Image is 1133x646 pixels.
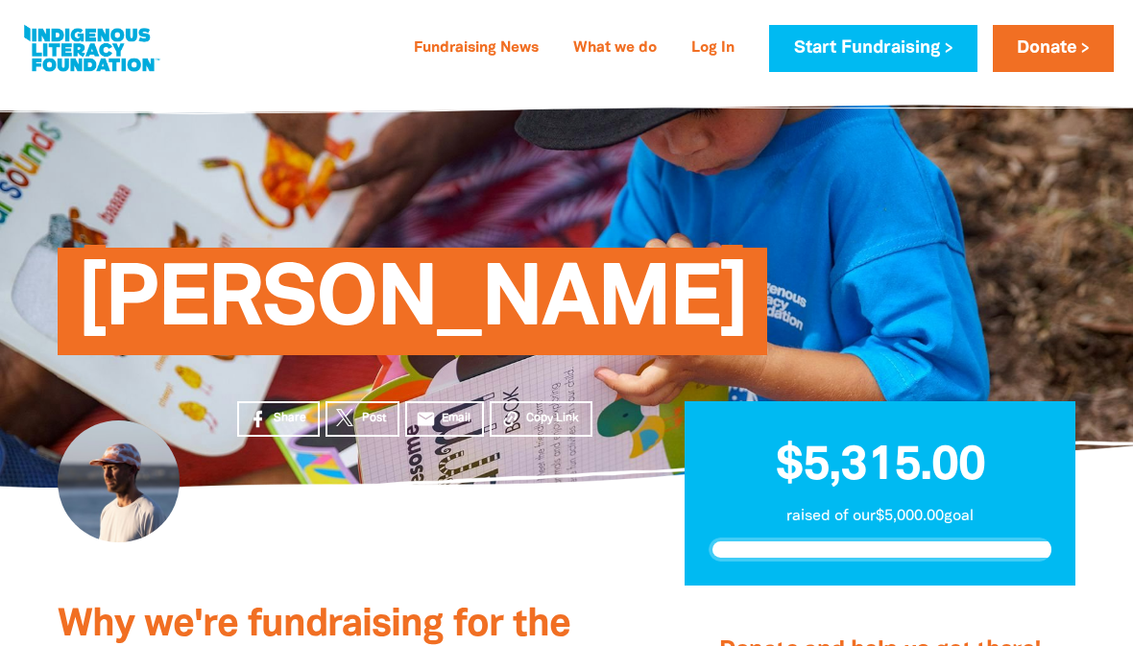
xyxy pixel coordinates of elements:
a: Post [325,401,399,437]
a: emailEmail [405,401,484,437]
a: Donate [993,25,1114,72]
button: Copy Link [490,401,592,437]
span: Copy Link [526,410,579,427]
a: Fundraising News [402,34,550,64]
a: Start Fundraising [769,25,976,72]
a: Log In [680,34,746,64]
span: [PERSON_NAME] [77,262,748,355]
i: email [416,409,436,429]
span: Email [442,410,470,427]
span: Share [274,410,306,427]
span: Post [362,410,386,427]
a: What we do [562,34,668,64]
span: $5,315.00 [776,444,985,489]
a: Share [237,401,320,437]
p: raised of our $5,000.00 goal [709,505,1051,528]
